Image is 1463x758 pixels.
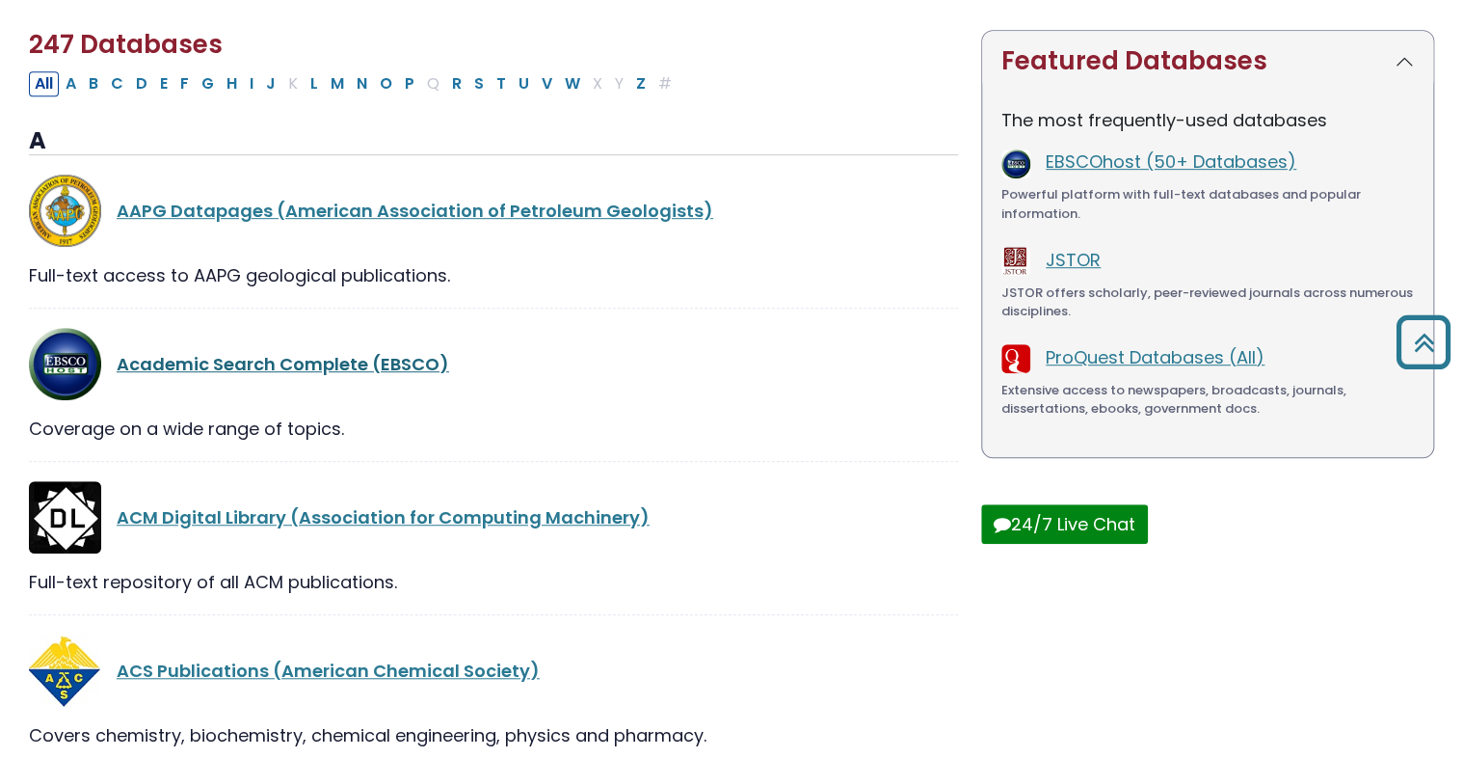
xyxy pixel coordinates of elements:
[60,71,82,96] button: Filter Results A
[130,71,153,96] button: Filter Results D
[630,71,652,96] button: Filter Results Z
[221,71,243,96] button: Filter Results H
[982,31,1433,92] button: Featured Databases
[325,71,350,96] button: Filter Results M
[1001,381,1414,419] div: Extensive access to newspapers, broadcasts, journals, dissertations, ebooks, government docs.
[1001,185,1414,223] div: Powerful platform with full-text databases and popular information.
[29,127,958,156] h3: A
[117,505,650,529] a: ACM Digital Library (Association for Computing Machinery)
[117,659,540,683] a: ACS Publications (American Chemical Society)
[559,71,586,96] button: Filter Results W
[1389,324,1458,360] a: Back to Top
[174,71,195,96] button: Filter Results F
[29,722,958,748] div: Covers chemistry, biochemistry, chemical engineering, physics and pharmacy.
[29,27,223,62] span: 247 Databases
[491,71,512,96] button: Filter Results T
[105,71,129,96] button: Filter Results C
[117,199,713,223] a: AAPG Datapages (American Association of Petroleum Geologists)
[29,569,958,595] div: Full-text repository of all ACM publications.
[981,504,1148,544] button: 24/7 Live Chat
[196,71,220,96] button: Filter Results G
[29,416,958,442] div: Coverage on a wide range of topics.
[29,71,59,96] button: All
[374,71,398,96] button: Filter Results O
[305,71,324,96] button: Filter Results L
[536,71,558,96] button: Filter Results V
[117,352,449,376] a: Academic Search Complete (EBSCO)
[29,70,679,95] div: Alpha-list to filter by first letter of database name
[1001,284,1414,321] div: JSTOR offers scholarly, peer-reviewed journals across numerous disciplines.
[29,262,958,288] div: Full-text access to AAPG geological publications.
[244,71,259,96] button: Filter Results I
[154,71,173,96] button: Filter Results E
[468,71,490,96] button: Filter Results S
[83,71,104,96] button: Filter Results B
[1046,149,1296,174] a: EBSCOhost (50+ Databases)
[399,71,420,96] button: Filter Results P
[1001,107,1414,133] p: The most frequently-used databases
[351,71,373,96] button: Filter Results N
[513,71,535,96] button: Filter Results U
[260,71,281,96] button: Filter Results J
[446,71,467,96] button: Filter Results R
[1046,345,1264,369] a: ProQuest Databases (All)
[1046,248,1101,272] a: JSTOR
